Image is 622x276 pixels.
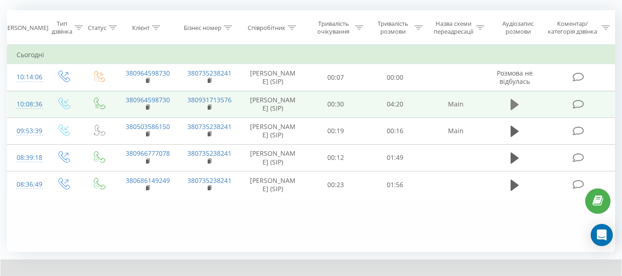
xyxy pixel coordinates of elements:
[248,24,285,32] div: Співробітник
[126,95,170,104] a: 380964598730
[314,20,353,35] div: Тривалість очікування
[240,64,306,91] td: [PERSON_NAME] (SIP)
[546,20,599,35] div: Коментар/категорія дзвінка
[187,95,232,104] a: 380931713576
[240,91,306,117] td: [PERSON_NAME] (SIP)
[17,68,36,86] div: 10:14:06
[425,91,487,117] td: Main
[52,20,72,35] div: Тип дзвінка
[187,149,232,158] a: 380735238241
[187,69,232,77] a: 380735238241
[17,149,36,167] div: 08:39:18
[374,20,412,35] div: Тривалість розмови
[306,171,366,198] td: 00:23
[17,95,36,113] div: 10:08:36
[495,20,541,35] div: Аудіозапис розмови
[306,144,366,171] td: 00:12
[240,171,306,198] td: [PERSON_NAME] (SIP)
[425,117,487,144] td: Main
[366,171,425,198] td: 01:56
[17,122,36,140] div: 09:53:39
[132,24,150,32] div: Клієнт
[187,122,232,131] a: 380735238241
[306,64,366,91] td: 00:07
[366,64,425,91] td: 00:00
[240,144,306,171] td: [PERSON_NAME] (SIP)
[366,91,425,117] td: 04:20
[7,46,615,64] td: Сьогодні
[366,117,425,144] td: 00:16
[433,20,474,35] div: Назва схеми переадресації
[306,91,366,117] td: 00:30
[88,24,106,32] div: Статус
[591,224,613,246] div: Open Intercom Messenger
[126,149,170,158] a: 380966777078
[17,176,36,194] div: 08:36:49
[126,122,170,131] a: 380503586150
[497,69,533,86] span: Розмова не відбулась
[366,144,425,171] td: 01:49
[126,69,170,77] a: 380964598730
[306,117,366,144] td: 00:19
[2,24,48,32] div: [PERSON_NAME]
[240,117,306,144] td: [PERSON_NAME] (SIP)
[126,176,170,185] a: 380686149249
[187,176,232,185] a: 380735238241
[184,24,221,32] div: Бізнес номер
